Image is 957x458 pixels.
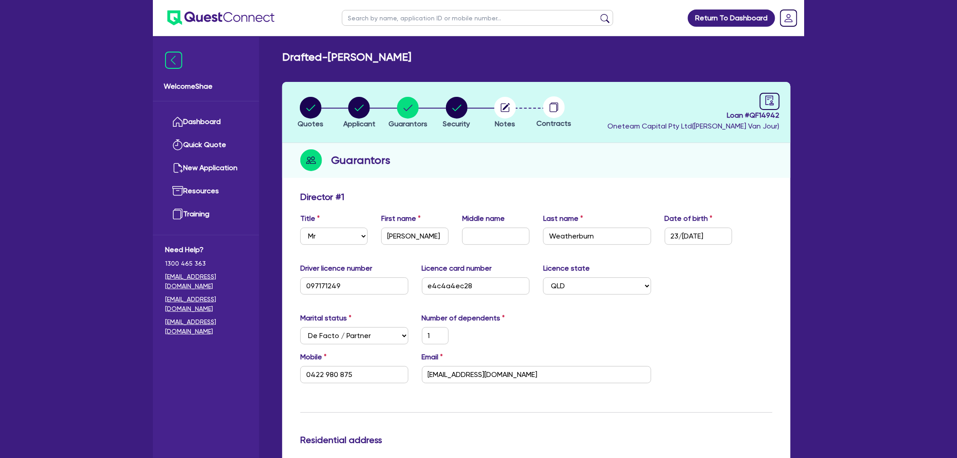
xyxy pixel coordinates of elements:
[665,213,713,224] label: Date of birth
[300,434,772,445] h3: Residential address
[282,51,411,64] h2: Drafted - [PERSON_NAME]
[172,186,183,196] img: resources
[760,93,780,110] a: audit
[300,149,322,171] img: step-icon
[443,96,471,130] button: Security
[342,10,613,26] input: Search by name, application ID or mobile number...
[422,313,505,324] label: Number of dependents
[172,209,183,219] img: training
[462,213,505,224] label: Middle name
[165,180,247,203] a: Resources
[443,119,470,128] span: Security
[165,317,247,336] a: [EMAIL_ADDRESS][DOMAIN_NAME]
[688,10,775,27] a: Return To Dashboard
[165,203,247,226] a: Training
[777,6,801,30] a: Dropdown toggle
[765,95,775,105] span: audit
[543,263,590,274] label: Licence state
[543,213,583,224] label: Last name
[300,313,351,324] label: Marital status
[300,352,327,363] label: Mobile
[422,352,443,363] label: Email
[165,259,247,268] span: 1300 465 363
[165,157,247,180] a: New Application
[495,119,516,128] span: Notes
[164,81,248,92] span: Welcome Shae
[665,228,732,245] input: DD / MM / YYYY
[165,52,182,69] img: icon-menu-close
[494,96,516,130] button: Notes
[297,96,324,130] button: Quotes
[388,119,427,128] span: Guarantors
[343,119,375,128] span: Applicant
[343,96,376,130] button: Applicant
[422,263,492,274] label: Licence card number
[165,134,247,157] a: Quick Quote
[607,122,780,130] span: Oneteam Capital Pty Ltd ( [PERSON_NAME] Van Jour )
[300,191,344,202] h3: Director # 1
[167,10,275,25] img: quest-connect-logo-blue
[298,119,323,128] span: Quotes
[172,162,183,173] img: new-application
[607,110,780,121] span: Loan # QF14942
[381,213,421,224] label: First name
[388,96,428,130] button: Guarantors
[536,119,571,128] span: Contracts
[300,263,372,274] label: Driver licence number
[331,152,390,168] h2: Guarantors
[172,139,183,150] img: quick-quote
[165,244,247,255] span: Need Help?
[300,213,320,224] label: Title
[165,110,247,134] a: Dashboard
[165,295,247,314] a: [EMAIL_ADDRESS][DOMAIN_NAME]
[165,272,247,291] a: [EMAIL_ADDRESS][DOMAIN_NAME]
